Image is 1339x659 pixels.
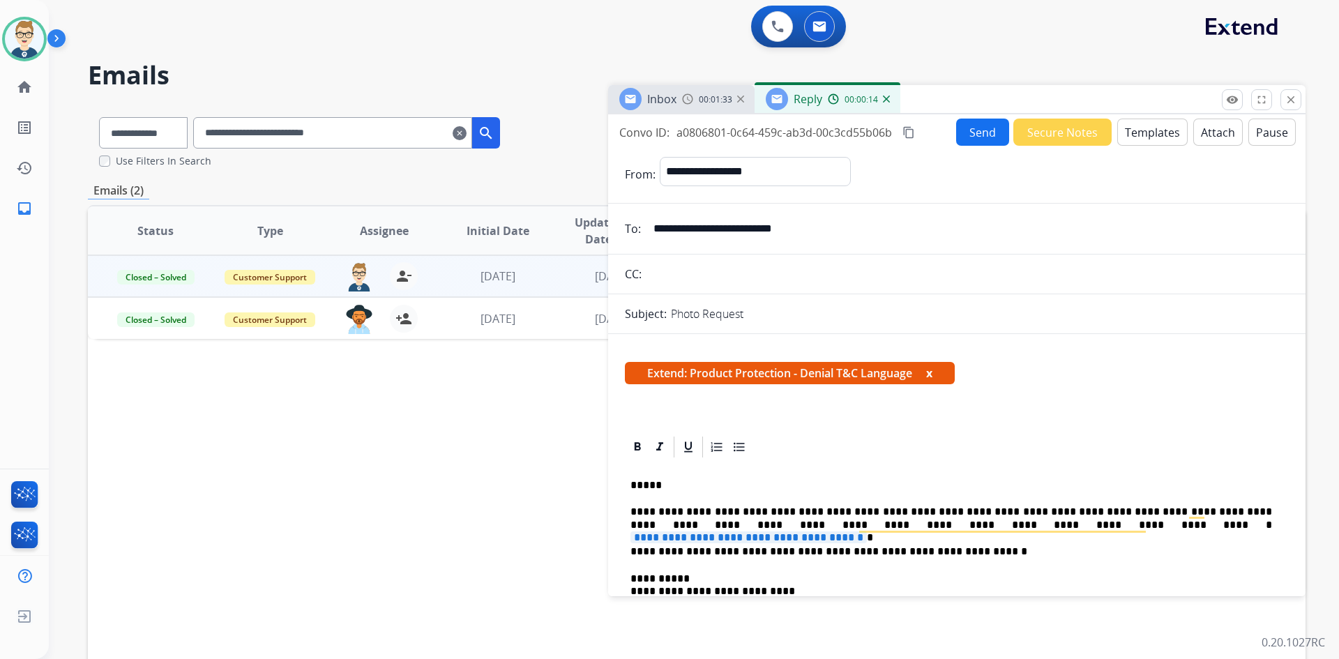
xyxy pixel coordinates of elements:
[481,311,515,326] span: [DATE]
[395,268,412,285] mat-icon: person_remove
[567,214,630,248] span: Updated Date
[345,262,373,291] img: agent-avatar
[794,91,822,107] span: Reply
[16,160,33,176] mat-icon: history
[1262,634,1325,651] p: 0.20.1027RC
[5,20,44,59] img: avatar
[1255,93,1268,106] mat-icon: fullscreen
[395,310,412,327] mat-icon: person_add
[729,437,750,457] div: Bullet List
[467,222,529,239] span: Initial Date
[671,305,743,322] p: Photo Request
[117,270,195,285] span: Closed – Solved
[845,94,878,105] span: 00:00:14
[16,79,33,96] mat-icon: home
[137,222,174,239] span: Status
[649,437,670,457] div: Italic
[706,437,727,457] div: Ordered List
[625,362,955,384] span: Extend: Product Protection - Denial T&C Language
[478,125,494,142] mat-icon: search
[1193,119,1243,146] button: Attach
[625,266,642,282] p: CC:
[627,437,648,457] div: Bold
[625,220,641,237] p: To:
[16,119,33,136] mat-icon: list_alt
[16,200,33,217] mat-icon: inbox
[257,222,283,239] span: Type
[1117,119,1188,146] button: Templates
[360,222,409,239] span: Assignee
[595,268,630,284] span: [DATE]
[1226,93,1239,106] mat-icon: remove_red_eye
[902,126,915,139] mat-icon: content_copy
[345,305,373,334] img: agent-avatar
[625,166,656,183] p: From:
[1248,119,1296,146] button: Pause
[116,154,211,168] label: Use Filters In Search
[619,124,669,141] p: Convo ID:
[676,125,892,140] span: a0806801-0c64-459c-ab3d-00c3cd55b06b
[595,311,630,326] span: [DATE]
[647,91,676,107] span: Inbox
[926,365,932,381] button: x
[225,312,315,327] span: Customer Support
[956,119,1009,146] button: Send
[481,268,515,284] span: [DATE]
[88,61,1306,89] h2: Emails
[225,270,315,285] span: Customer Support
[453,125,467,142] mat-icon: clear
[1285,93,1297,106] mat-icon: close
[625,305,667,322] p: Subject:
[88,182,149,199] p: Emails (2)
[699,94,732,105] span: 00:01:33
[117,312,195,327] span: Closed – Solved
[678,437,699,457] div: Underline
[1013,119,1112,146] button: Secure Notes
